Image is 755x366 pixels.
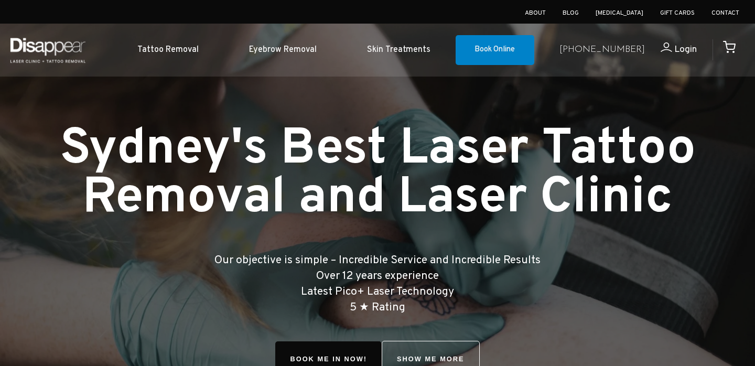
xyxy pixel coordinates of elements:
a: Blog [563,9,579,17]
a: Tattoo Removal [112,34,224,66]
a: [PHONE_NUMBER] [559,42,645,58]
a: Eyebrow Removal [224,34,342,66]
a: Skin Treatments [342,34,456,66]
span: Login [674,44,697,56]
h1: Sydney's Best Laser Tattoo Removal and Laser Clinic [19,126,736,223]
a: About [525,9,546,17]
img: Disappear - Laser Clinic and Tattoo Removal Services in Sydney, Australia [8,31,88,69]
big: Our objective is simple – Incredible Service and Incredible Results Over 12 years experience Late... [214,253,541,314]
a: Login [645,42,697,58]
a: Contact [711,9,739,17]
a: Gift Cards [660,9,695,17]
a: Book Online [456,35,534,66]
a: [MEDICAL_DATA] [596,9,643,17]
